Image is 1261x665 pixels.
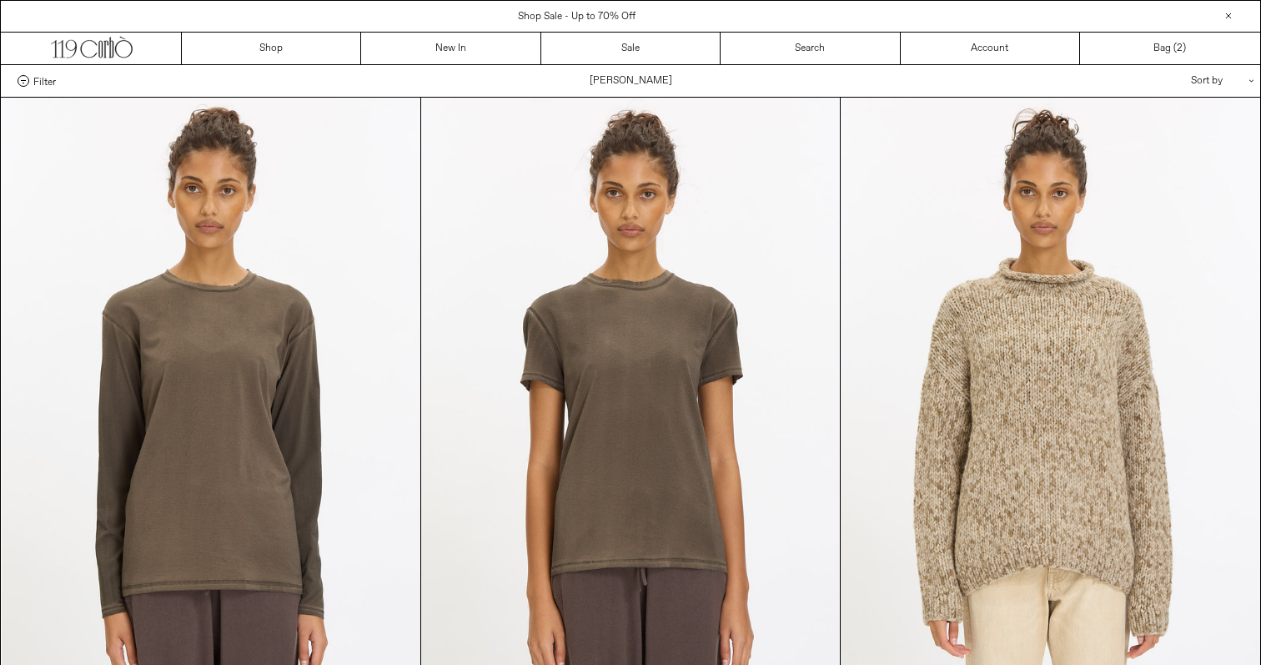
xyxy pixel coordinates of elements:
a: New In [361,33,540,64]
a: Sale [541,33,721,64]
a: Account [901,33,1080,64]
a: Shop Sale - Up to 70% Off [518,10,636,23]
span: Filter [33,75,56,87]
a: Shop [182,33,361,64]
a: Search [721,33,900,64]
div: Sort by [1093,65,1243,97]
span: 2 [1177,42,1183,55]
span: ) [1177,41,1186,56]
a: Bag () [1080,33,1259,64]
